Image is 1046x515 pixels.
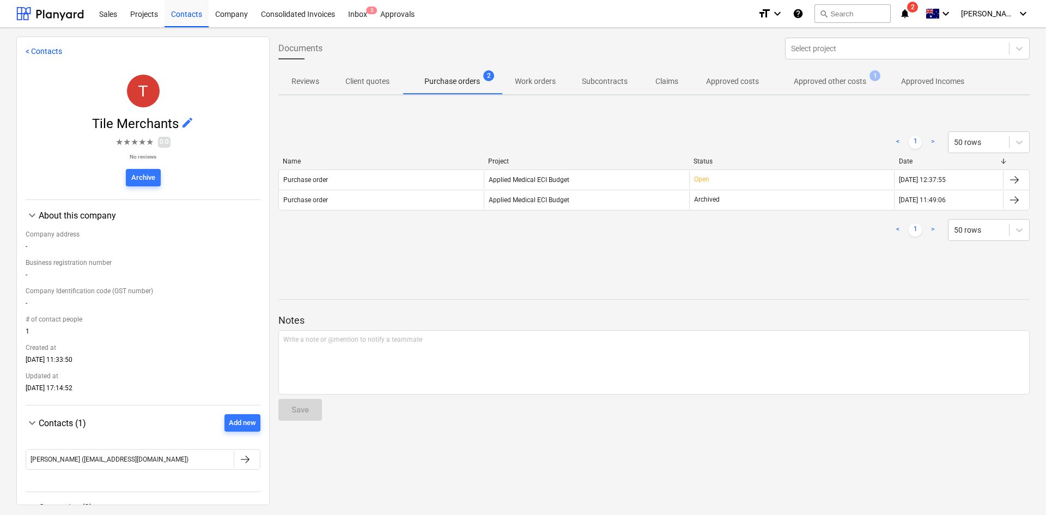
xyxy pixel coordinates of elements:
p: Claims [654,76,680,87]
span: Contacts (1) [39,418,86,428]
p: Archived [694,195,720,204]
p: Client quotes [345,76,390,87]
div: Categories (0) [26,501,260,514]
div: Archive [131,172,155,184]
p: Approved costs [706,76,759,87]
span: search [819,9,828,18]
p: Purchase orders [424,76,480,87]
span: 0.0 [158,137,171,147]
div: - [26,243,260,255]
i: keyboard_arrow_down [1017,7,1030,20]
div: [PERSON_NAME] ([EMAIL_ADDRESS][DOMAIN_NAME]) [31,456,188,463]
span: ★ [138,136,146,149]
p: Subcontracts [582,76,628,87]
div: Created at [26,340,260,356]
div: # of contact people [26,311,260,328]
a: < Contacts [26,47,62,56]
p: Approved other costs [794,76,866,87]
div: Project [488,157,685,165]
p: Reviews [291,76,319,87]
div: [DATE] 11:33:50 [26,356,260,368]
p: Open [694,175,709,184]
div: About this company [26,209,260,222]
div: Categories (0) [39,502,260,513]
span: 3 [366,7,377,14]
span: Tile Merchants [92,116,181,131]
div: Contacts (1)Add new [26,432,260,483]
div: [DATE] 17:14:52 [26,384,260,396]
button: Add new [224,414,260,432]
span: edit [181,116,194,129]
button: Archive [126,169,161,186]
div: Add new [229,417,256,429]
i: format_size [758,7,771,20]
i: keyboard_arrow_down [939,7,952,20]
span: 2 [483,70,494,81]
a: Next page [926,136,939,149]
a: Page 1 is your current page [909,136,922,149]
iframe: Chat Widget [992,463,1046,515]
div: About this company [26,222,260,396]
button: Search [814,4,891,23]
i: Knowledge base [793,7,804,20]
p: No reviews [115,153,171,160]
div: About this company [39,210,260,221]
div: - [26,271,260,283]
div: - [26,299,260,311]
span: T [138,82,148,100]
span: keyboard_arrow_down [26,416,39,429]
div: Company address [26,226,260,243]
a: Next page [926,223,939,237]
span: ★ [146,136,154,149]
div: Updated at [26,368,260,384]
div: Purchase order [283,176,328,184]
p: Approved Incomes [901,76,964,87]
span: keyboard_arrow_down [26,209,39,222]
a: Previous page [891,223,904,237]
div: Status [694,157,890,165]
div: Name [283,157,479,165]
span: Documents [278,42,323,55]
span: ★ [115,136,123,149]
span: keyboard_arrow_down [26,501,39,514]
span: ★ [123,136,131,149]
div: Contacts (1)Add new [26,414,260,432]
div: [DATE] 12:37:55 [899,176,946,184]
span: [PERSON_NAME] Group [961,9,1015,18]
p: Work orders [515,76,556,87]
div: Company Identification code (GST number) [26,283,260,299]
span: 2 [907,2,918,13]
i: notifications [899,7,910,20]
p: Notes [278,314,1030,327]
div: [DATE] 11:49:06 [899,196,946,204]
div: 1 [26,328,260,340]
span: 1 [869,70,880,81]
div: Date [899,157,999,165]
div: Purchase order [283,196,328,204]
span: Applied Medical ECI Budget [489,196,569,204]
a: Previous page [891,136,904,149]
span: Applied Medical ECI Budget [489,176,569,184]
a: Page 1 is your current page [909,223,922,237]
span: ★ [131,136,138,149]
div: Business registration number [26,255,260,271]
i: keyboard_arrow_down [771,7,784,20]
div: Tile [127,75,160,107]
